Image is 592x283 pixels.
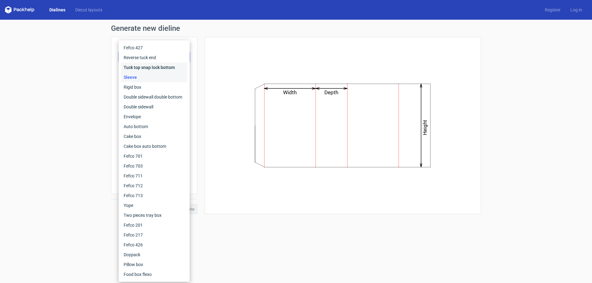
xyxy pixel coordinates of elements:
div: Rigid box [121,82,187,92]
div: Sleeve [121,72,187,82]
div: Tuck top snap lock bottom [121,63,187,72]
text: Depth [325,89,339,95]
div: Doypack [121,250,187,260]
div: Fefco 713 [121,191,187,200]
text: Width [283,89,297,95]
h1: Generate new dieline [111,25,481,32]
a: Log in [565,7,587,13]
div: Double sidewall double bottom [121,92,187,102]
div: Fefco 426 [121,240,187,250]
div: Cake box auto bottom [121,141,187,151]
div: Auto bottom [121,122,187,131]
div: Fefco 217 [121,230,187,240]
div: Fefco 201 [121,220,187,230]
div: Two pieces tray box [121,210,187,220]
div: Yope [121,200,187,210]
div: Fefco 427 [121,43,187,53]
div: Envelope [121,112,187,122]
div: Pillow box [121,260,187,269]
div: Food box flexo [121,269,187,279]
div: Fefco 712 [121,181,187,191]
a: Register [540,7,565,13]
div: Double sidewall [121,102,187,112]
div: Cake box [121,131,187,141]
div: Fefco 701 [121,151,187,161]
div: Fefco 703 [121,161,187,171]
div: Reverse tuck end [121,53,187,63]
div: Fefco 711 [121,171,187,181]
a: Diecut layouts [70,7,107,13]
text: Height [422,120,428,135]
a: Dielines [44,7,70,13]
